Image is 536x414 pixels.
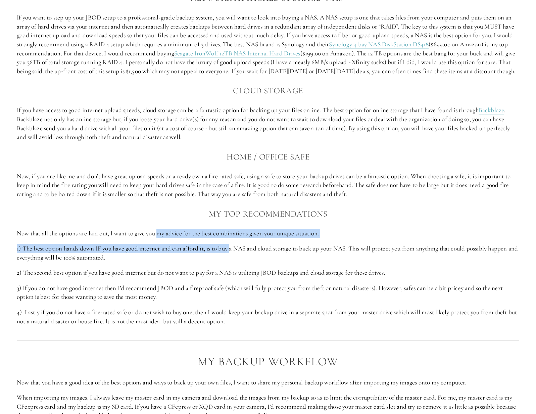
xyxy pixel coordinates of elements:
p: 3) If you do not have good internet then I’d recommend JBOD and a fireproof safe (which will full... [17,284,519,302]
h3: My Top Recommendations [17,207,519,221]
p: If you want to step up your JBOD setup to a professional-grade backup system, you will want to lo... [17,13,519,76]
p: If you have access to good internet upload speeds, cloud storage can be a fantastic option for ba... [17,106,519,141]
p: Now that all the options are laid out, I want to give you my advice for the best combinations giv... [17,229,519,238]
a: Seagate IronWolf 12TB NAS Internal Hard Drives [174,49,300,58]
p: 1) The best option hands down IF you have good internet and can afford it, is to buy a NAS and cl... [17,244,519,262]
h3: Cloud Storage [17,84,519,97]
p: Now, if you are like me and don’t have great upload speeds or already own a fire rated safe, usin... [17,172,519,199]
p: 4) Lastly if you do not have a fire-rated safe or do not wish to buy one, then I would keep your ... [17,308,519,326]
p: 2) The second best option if you have good internet but do not want to pay for a NAS is utilizing... [17,268,519,277]
h2: My Backup Workflow [17,355,519,368]
a: Backblaze [479,106,504,114]
h3: Home / Office Safe [17,150,519,164]
a: Synology 4 bay NAS DiskStation DS418 [329,40,429,49]
p: Now that you have a good idea of the best options and ways to back up your own files, I want to s... [17,378,519,387]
